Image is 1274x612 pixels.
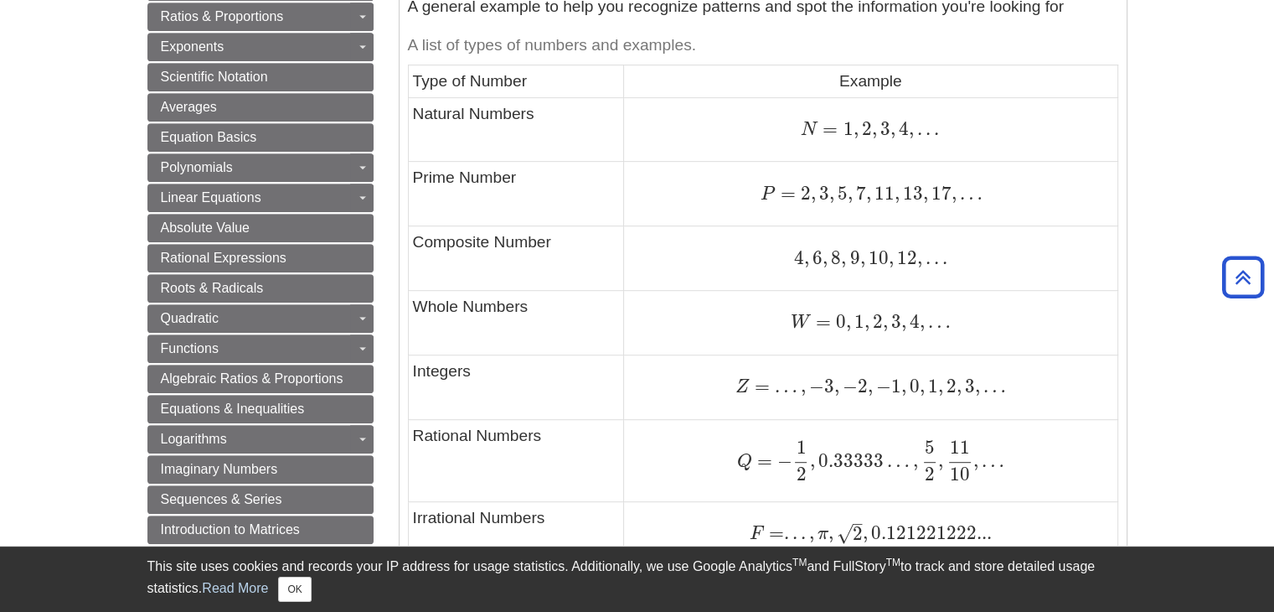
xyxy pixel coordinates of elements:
[147,244,374,272] a: Rational Expressions
[831,310,846,333] span: 0
[161,160,233,174] span: Polynomials
[920,310,925,333] span: ,
[975,375,980,397] span: ,
[900,182,923,205] span: 13
[837,522,853,545] span: √
[809,449,814,472] span: ,
[161,341,219,355] span: Functions
[962,375,975,397] span: 3
[147,123,374,152] a: Equation Basics
[147,395,374,423] a: Equations & Inequalities
[886,557,900,568] sup: TM
[829,182,834,205] span: ,
[797,521,806,544] span: .
[838,117,853,140] span: 1
[147,93,374,122] a: Averages
[408,162,624,226] td: Prime Number
[161,281,264,295] span: Roots & Radicals
[147,365,374,393] a: Algebraic Ratios & Proportions
[818,117,838,140] span: =
[931,117,939,140] span: .
[408,355,624,419] td: Integers
[938,375,943,397] span: ,
[839,375,858,397] span: −
[888,246,893,269] span: ,
[161,130,257,144] span: Equation Basics
[796,182,811,205] span: 2
[161,9,284,23] span: Ratios & Proportions
[841,246,846,269] span: ,
[928,182,952,205] span: 17
[950,463,970,485] span: 10
[890,117,895,140] span: ,
[278,577,311,602] button: Close
[161,251,286,265] span: Rational Expressions
[794,246,804,269] span: 4
[147,184,374,212] a: Linear Equations
[147,274,374,303] a: Roots & Radicals
[796,463,806,485] span: 2
[891,375,901,397] span: 1
[408,291,624,355] td: Whole Numbers
[950,436,970,459] span: 11
[776,182,796,205] span: =
[834,182,848,205] span: 5
[909,117,914,140] span: ,
[161,39,224,54] span: Exponents
[923,182,928,205] span: ,
[931,246,939,269] span: .
[973,449,978,472] span: ,
[161,311,219,325] span: Quadratic
[868,375,873,397] span: ,
[853,522,863,545] span: 2
[921,246,930,269] span: .
[846,246,859,269] span: 9
[816,182,829,205] span: 3
[752,449,772,472] span: =
[147,33,374,61] a: Exponents
[980,375,1006,397] span: …
[859,246,864,269] span: ,
[871,117,876,140] span: ,
[770,375,797,397] span: …
[161,190,261,205] span: Linear Equations
[764,521,784,544] span: =
[883,310,888,333] span: ,
[735,378,750,397] span: Z
[811,182,816,205] span: ,
[161,402,305,416] span: Equations & Inequalities
[925,375,938,397] span: 1
[866,182,871,205] span: ,
[408,97,624,162] td: Natural Numbers
[853,182,866,205] span: 7
[876,117,890,140] span: 3
[147,516,374,544] a: Introduction to Matrices
[883,449,909,472] span: …
[761,185,776,204] span: P
[624,65,1117,97] td: Example
[823,246,828,269] span: ,
[792,557,807,568] sup: TM
[828,246,841,269] span: 8
[824,375,834,397] span: 3
[791,314,811,332] span: W
[796,436,806,459] span: 1
[161,432,227,446] span: Logarithms
[801,121,818,139] span: N
[895,117,908,140] span: 4
[147,3,374,31] a: Ratios & Proportions
[901,310,906,333] span: ,
[922,117,931,140] span: .
[161,522,300,537] span: Introduction to Matrices
[925,310,951,333] span: …
[916,246,921,269] span: ,
[750,525,764,543] span: F
[863,521,868,544] span: ,
[873,375,891,397] span: −
[806,521,814,544] span: ,
[853,117,858,140] span: ,
[910,449,918,472] span: ,
[814,525,828,543] span: π
[895,182,900,205] span: ,
[914,117,922,140] span: .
